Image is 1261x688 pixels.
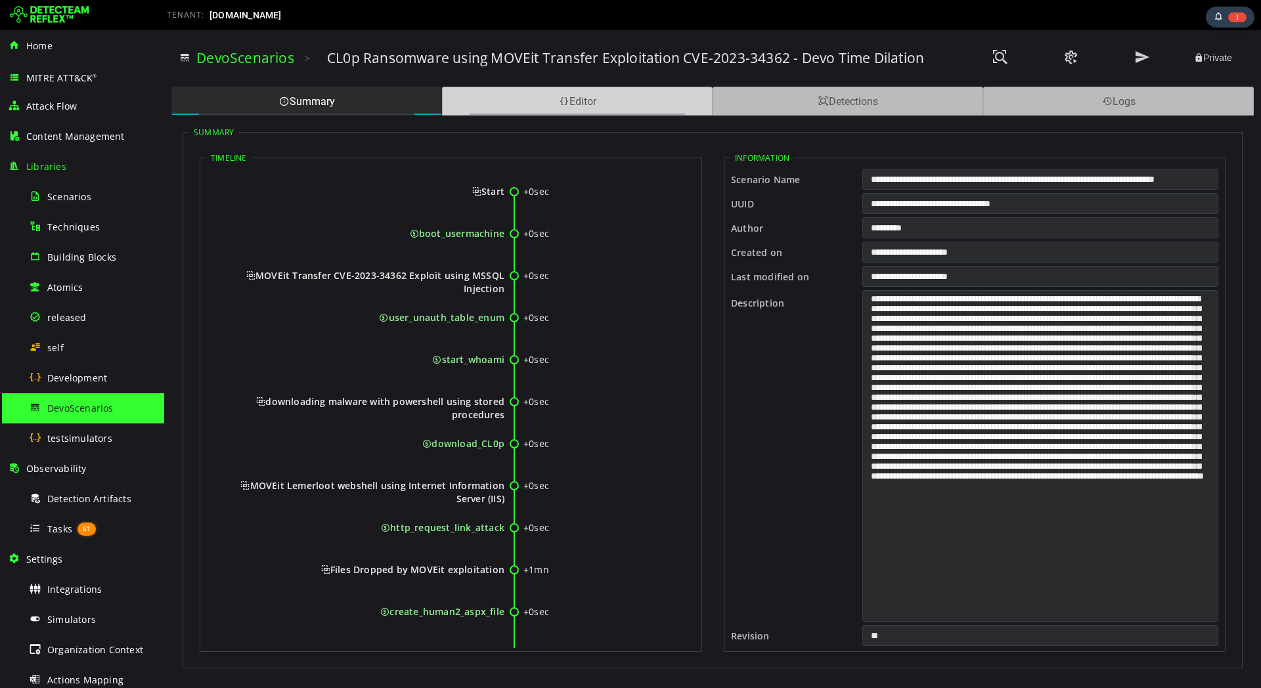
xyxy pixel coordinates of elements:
span: Attack Flow [26,100,77,112]
div: Detections [548,56,819,85]
div: Logs [819,56,1090,85]
legend: Summary [24,97,75,108]
div: Task Notifications [1206,7,1254,28]
sup: ® [93,73,97,79]
span: MOVEit Lemerloot webshell using Internet Information Server (IIS) [76,449,340,475]
span: Observability [26,462,87,475]
label: Description [567,260,698,279]
label: Author [567,187,698,209]
a: DevoScenarios [32,18,130,37]
div: +0sec [359,491,512,504]
span: Actions Mapping [47,674,123,686]
div: +0sec [359,365,512,378]
span: Development [47,372,107,384]
span: Scenarios [47,190,91,203]
span: Detection Artifacts [47,492,131,505]
span: create_human2_aspx_file [216,575,340,588]
span: Start [308,155,340,167]
div: +0sec [359,239,512,252]
span: 1 [1228,12,1247,22]
span: MOVEit Transfer CVE-2023-34362 Exploit using MSSQL Injection [82,239,340,265]
label: Scenario Name [567,139,698,160]
span: Simulators [47,613,96,626]
div: +0sec [359,449,512,462]
span: boot_usermachine [246,197,340,209]
span: http_request_link_attack [217,491,340,504]
div: +0sec [359,323,512,336]
div: Summary [7,56,278,85]
span: Techniques [47,221,100,233]
span: Files Dropped by MOVEit exploitation [157,533,340,546]
span: Atomics [47,281,83,293]
div: +1mn 5sec [359,617,512,630]
span: testsimulators [47,432,112,444]
div: Editor [278,56,548,85]
legend: Information [565,122,630,133]
span: Organization Context [47,643,143,656]
span: self [47,341,64,354]
span: Content Management [26,130,125,142]
span: Home [26,39,53,52]
span: released [47,311,87,324]
span: TENANT: [167,11,204,20]
div: +0sec [359,197,512,210]
span: MITRE ATT&CK [26,72,97,84]
span: DevoScenarios [47,402,114,414]
span: Settings [26,553,63,565]
span: start_whoami [268,323,340,335]
span: > [140,20,146,35]
span: downloading malware with powershell using stored procedures [92,365,340,391]
div: +0sec [359,155,512,168]
span: Tasks [47,523,72,535]
span: Libraries [26,160,66,173]
div: +0sec [359,281,512,294]
span: Integrations [47,583,102,595]
label: Created on [567,211,698,233]
h3: CL0p Ransomware using MOVEit Transfer Exploitation CVE-2023-34362 - Devo Time Dilation [163,18,760,37]
div: +0sec [359,575,512,588]
label: UUID [567,163,698,184]
span: download_CL0p [258,407,340,419]
span: 61 [77,522,96,535]
legend: Timeline [41,122,88,133]
span: user_unauth_table_enum [215,281,340,293]
div: +1mn [359,533,512,546]
span: Private [1030,22,1068,33]
span: [DOMAIN_NAME] [210,10,282,20]
span: Compile aspx file for persistence [179,617,340,630]
label: Revision [567,595,698,616]
label: Last modified on [567,236,698,257]
img: Detecteam logo [10,5,89,26]
button: Private [1016,20,1082,36]
span: Building Blocks [47,251,116,263]
div: +0sec [359,407,512,420]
